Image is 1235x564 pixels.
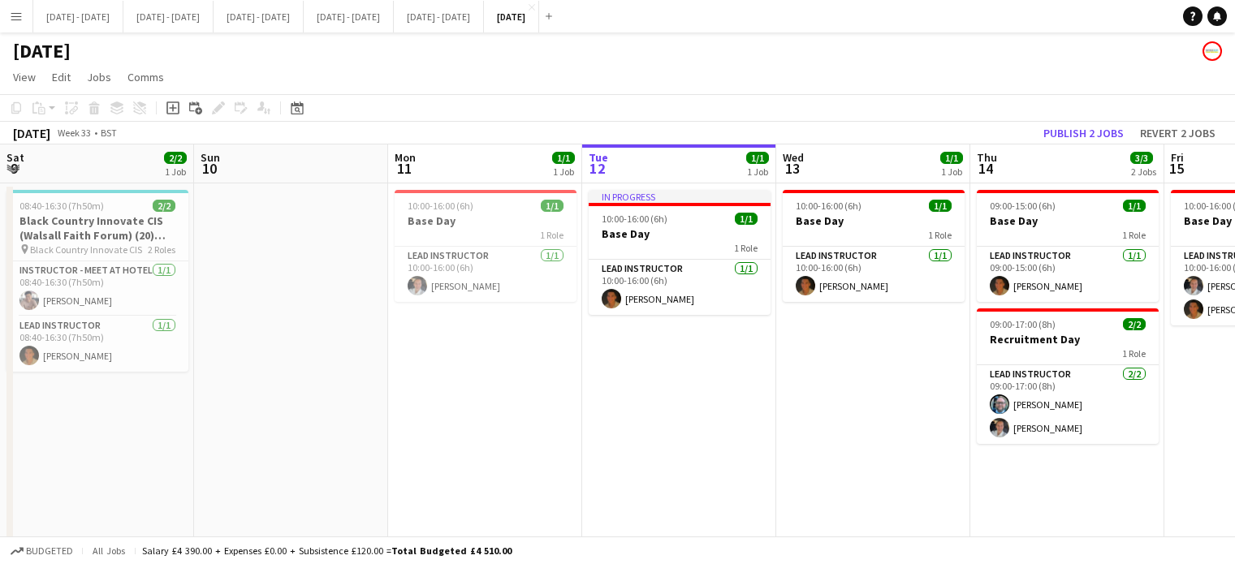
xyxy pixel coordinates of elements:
a: Jobs [80,67,118,88]
span: 14 [974,159,997,178]
span: 10 [198,159,220,178]
div: 1 Job [941,166,962,178]
span: Thu [977,150,997,165]
span: 1/1 [746,152,769,164]
button: [DATE] - [DATE] [394,1,484,32]
span: 1 Role [540,229,564,241]
app-job-card: 10:00-16:00 (6h)1/1Base Day1 RoleLead Instructor1/110:00-16:00 (6h)[PERSON_NAME] [783,190,965,302]
span: 10:00-16:00 (6h) [602,213,667,225]
div: 1 Job [165,166,186,178]
app-card-role: Lead Instructor1/110:00-16:00 (6h)[PERSON_NAME] [589,260,771,315]
a: View [6,67,42,88]
a: Edit [45,67,77,88]
app-job-card: In progress10:00-16:00 (6h)1/1Base Day1 RoleLead Instructor1/110:00-16:00 (6h)[PERSON_NAME] [589,190,771,315]
div: 1 Job [747,166,768,178]
span: 1 Role [1122,347,1146,359]
h3: Base Day [783,213,965,228]
app-card-role: Lead Instructor1/110:00-16:00 (6h)[PERSON_NAME] [783,247,965,302]
span: Total Budgeted £4 510.00 [391,545,512,557]
h3: Black Country Innovate CIS (Walsall Faith Forum) (20) Hub [6,213,188,243]
span: 3/3 [1130,152,1153,164]
span: Budgeted [26,545,73,557]
app-job-card: 08:40-16:30 (7h50m)2/2Black Country Innovate CIS (Walsall Faith Forum) (20) Hub Black Country Inn... [6,190,188,372]
span: Sun [201,150,220,165]
span: 12 [586,159,608,178]
span: 08:40-16:30 (7h50m) [19,200,104,212]
h3: Base Day [977,213,1159,228]
button: [DATE] - [DATE] [214,1,304,32]
app-card-role: Lead Instructor1/108:40-16:30 (7h50m)[PERSON_NAME] [6,316,188,372]
span: Week 33 [54,127,94,139]
span: 2/2 [1123,318,1146,330]
h3: Recruitment Day [977,332,1159,347]
button: [DATE] [484,1,539,32]
span: 1 Role [734,242,758,254]
app-card-role: Lead Instructor1/110:00-16:00 (6h)[PERSON_NAME] [395,247,576,302]
app-user-avatar: Programmes & Operations [1203,41,1222,61]
div: 2 Jobs [1131,166,1156,178]
span: 09:00-15:00 (6h) [990,200,1056,212]
app-card-role: Instructor - Meet at Hotel1/108:40-16:30 (7h50m)[PERSON_NAME] [6,261,188,316]
button: Revert 2 jobs [1134,123,1222,144]
a: Comms [121,67,171,88]
span: 1/1 [1123,200,1146,212]
span: 15 [1168,159,1184,178]
span: 2/2 [153,200,175,212]
h1: [DATE] [13,39,71,63]
button: [DATE] - [DATE] [33,1,123,32]
span: All jobs [89,545,128,557]
div: Salary £4 390.00 + Expenses £0.00 + Subsistence £120.00 = [142,545,512,557]
span: 1 Role [1122,229,1146,241]
span: Jobs [87,70,111,84]
span: Wed [783,150,804,165]
app-card-role: Lead Instructor1/109:00-15:00 (6h)[PERSON_NAME] [977,247,1159,302]
button: [DATE] - [DATE] [123,1,214,32]
span: Edit [52,70,71,84]
span: View [13,70,36,84]
span: 09:00-17:00 (8h) [990,318,1056,330]
span: 2/2 [164,152,187,164]
span: Tue [589,150,608,165]
span: 9 [4,159,24,178]
span: 1/1 [929,200,952,212]
h3: Base Day [395,213,576,228]
span: 2 Roles [148,243,175,256]
div: In progress [589,190,771,203]
button: Budgeted [8,542,76,560]
span: 1/1 [940,152,963,164]
span: Sat [6,150,24,165]
app-job-card: 09:00-17:00 (8h)2/2Recruitment Day1 RoleLead Instructor2/209:00-17:00 (8h)[PERSON_NAME][PERSON_NAME] [977,308,1159,444]
div: BST [101,127,117,139]
span: Comms [127,70,164,84]
app-card-role: Lead Instructor2/209:00-17:00 (8h)[PERSON_NAME][PERSON_NAME] [977,365,1159,444]
span: Fri [1171,150,1184,165]
div: [DATE] [13,125,50,141]
div: 1 Job [553,166,574,178]
span: 11 [392,159,416,178]
span: 10:00-16:00 (6h) [796,200,861,212]
span: Mon [395,150,416,165]
span: 13 [780,159,804,178]
span: 1 Role [928,229,952,241]
span: 1/1 [552,152,575,164]
app-job-card: 09:00-15:00 (6h)1/1Base Day1 RoleLead Instructor1/109:00-15:00 (6h)[PERSON_NAME] [977,190,1159,302]
span: 1/1 [735,213,758,225]
span: 10:00-16:00 (6h) [408,200,473,212]
span: 1/1 [541,200,564,212]
button: [DATE] - [DATE] [304,1,394,32]
span: Black Country Innovate CIS [30,243,142,256]
button: Publish 2 jobs [1037,123,1130,144]
app-job-card: 10:00-16:00 (6h)1/1Base Day1 RoleLead Instructor1/110:00-16:00 (6h)[PERSON_NAME] [395,190,576,302]
h3: Base Day [589,226,771,241]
